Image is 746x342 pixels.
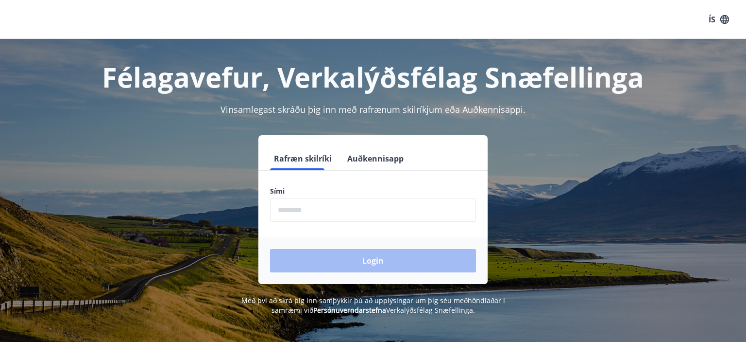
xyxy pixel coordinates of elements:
[313,306,386,315] a: Persónuverndarstefna
[241,296,505,315] span: Með því að skrá þig inn samþykkir þú að upplýsingar um þig séu meðhöndlaðar í samræmi við Verkalý...
[270,147,336,170] button: Rafræn skilríki
[343,147,407,170] button: Auðkennisapp
[35,58,711,95] h1: Félagavefur, Verkalýðsfélag Snæfellinga
[220,104,526,115] span: Vinsamlegast skráðu þig inn með rafrænum skilríkjum eða Auðkennisappi.
[703,11,734,28] button: ÍS
[270,186,476,196] label: Sími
